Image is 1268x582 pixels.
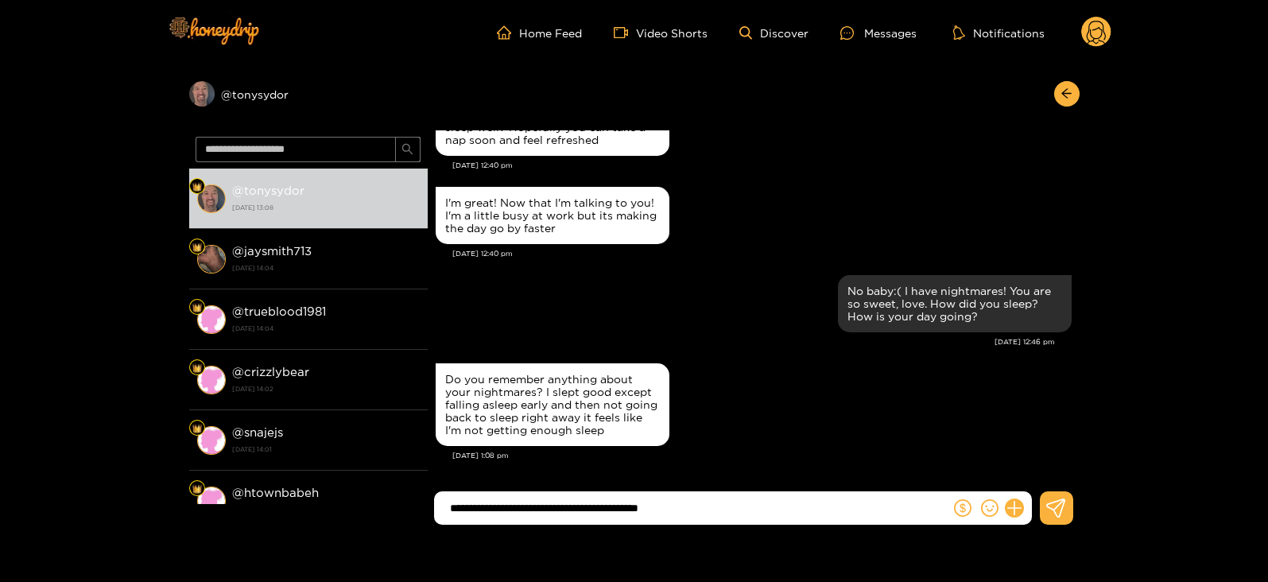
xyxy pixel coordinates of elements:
[192,363,202,373] img: Fan Level
[232,442,420,456] strong: [DATE] 14:01
[445,196,660,235] div: I'm great! Now that I'm talking to you! I'm a little busy at work but its making the day go by fa...
[614,25,636,40] span: video-camera
[232,382,420,396] strong: [DATE] 14:02
[192,424,202,433] img: Fan Level
[232,261,420,275] strong: [DATE] 14:04
[232,425,283,439] strong: @ snajejs
[232,502,420,517] strong: [DATE] 13:57
[232,321,420,336] strong: [DATE] 14:04
[197,487,226,515] img: conversation
[192,242,202,252] img: Fan Level
[197,245,226,274] img: conversation
[951,496,975,520] button: dollar
[436,336,1055,347] div: [DATE] 12:46 pm
[436,187,669,244] div: Oct. 3, 12:40 pm
[981,499,999,517] span: smile
[840,24,917,42] div: Messages
[232,305,326,318] strong: @ trueblood1981
[232,184,304,197] strong: @ tonysydor
[232,200,420,215] strong: [DATE] 13:08
[436,363,669,446] div: Oct. 3, 1:08 pm
[401,143,413,157] span: search
[197,426,226,455] img: conversation
[452,450,1072,461] div: [DATE] 1:08 pm
[232,365,309,378] strong: @ crizzlybear
[192,484,202,494] img: Fan Level
[739,26,808,40] a: Discover
[452,160,1072,171] div: [DATE] 12:40 pm
[232,244,312,258] strong: @ jaysmith713
[197,366,226,394] img: conversation
[395,137,421,162] button: search
[445,373,660,436] div: Do you remember anything about your nightmares? I slept good except falling asleep early and then...
[497,25,519,40] span: home
[497,25,582,40] a: Home Feed
[847,285,1062,323] div: No baby:( I have nightmares! You are so sweet, love. How did you sleep? How is your day going?
[1054,81,1080,107] button: arrow-left
[189,81,428,107] div: @tonysydor
[197,184,226,213] img: conversation
[197,305,226,334] img: conversation
[452,248,1072,259] div: [DATE] 12:40 pm
[838,275,1072,332] div: Oct. 3, 12:46 pm
[192,303,202,312] img: Fan Level
[954,499,971,517] span: dollar
[948,25,1049,41] button: Notifications
[1061,87,1072,101] span: arrow-left
[232,486,319,499] strong: @ htownbabeh
[192,182,202,192] img: Fan Level
[614,25,708,40] a: Video Shorts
